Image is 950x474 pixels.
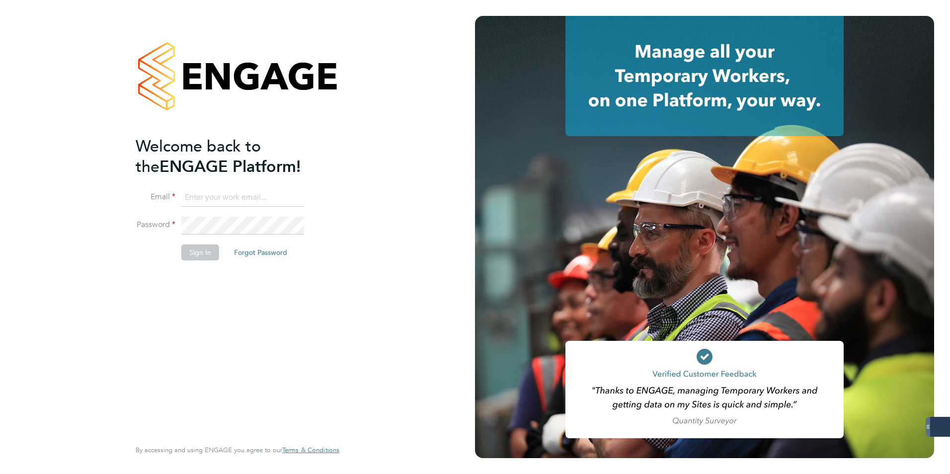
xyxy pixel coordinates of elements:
label: Password [136,220,175,230]
a: Terms & Conditions [282,446,339,454]
input: Enter your work email... [181,189,304,207]
h2: ENGAGE Platform! [136,136,329,177]
span: Terms & Conditions [282,446,339,454]
span: By accessing and using ENGAGE you agree to our [136,446,339,454]
button: Forgot Password [226,244,295,260]
label: Email [136,192,175,202]
button: Sign In [181,244,219,260]
span: Welcome back to the [136,137,261,176]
